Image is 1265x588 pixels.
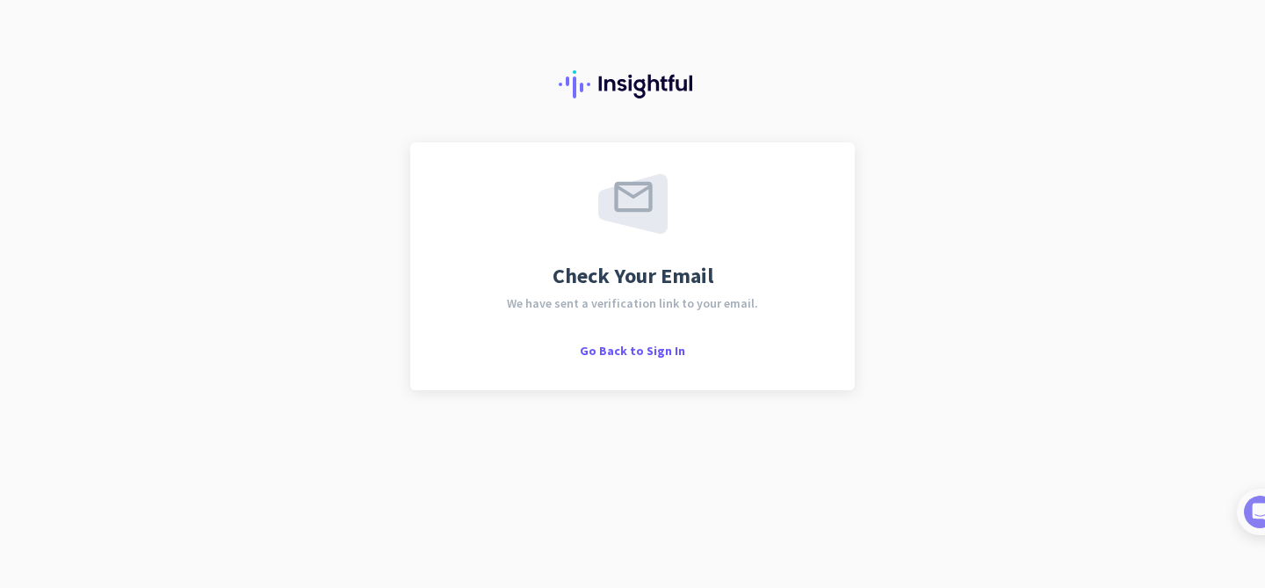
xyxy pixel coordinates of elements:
img: Insightful [559,70,706,98]
span: Check Your Email [553,265,713,287]
span: We have sent a verification link to your email. [507,297,758,309]
span: Go Back to Sign In [580,343,685,359]
img: email-sent [598,174,668,234]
